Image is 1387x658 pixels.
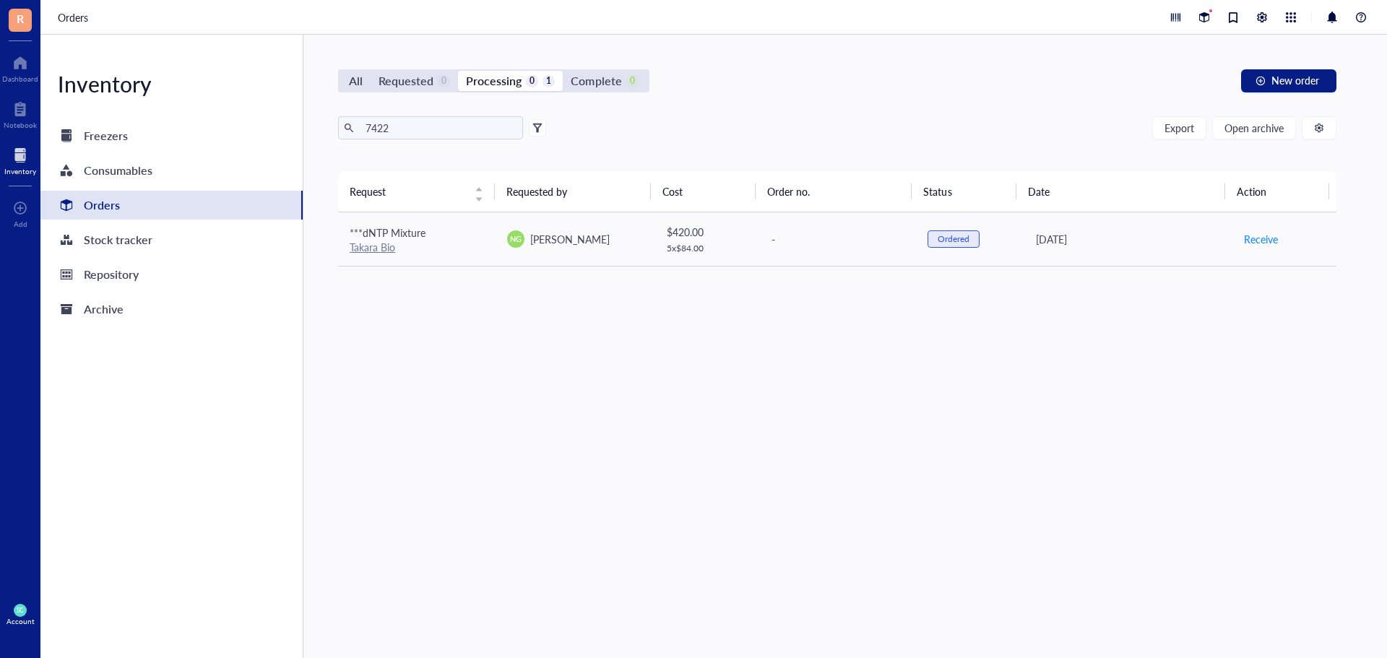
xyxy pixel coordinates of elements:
[360,117,517,139] input: Find orders in table
[84,230,152,250] div: Stock tracker
[526,75,538,87] div: 0
[379,71,433,91] div: Requested
[40,69,303,98] div: Inventory
[40,260,303,289] a: Repository
[84,299,124,319] div: Archive
[338,69,649,92] div: segmented control
[912,171,1016,212] th: Status
[17,9,24,27] span: R
[2,74,38,83] div: Dashboard
[667,243,748,254] div: 5 x $ 84.00
[14,220,27,228] div: Add
[40,121,303,150] a: Freezers
[1225,171,1330,212] th: Action
[84,126,128,146] div: Freezers
[4,167,36,176] div: Inventory
[438,75,450,87] div: 0
[466,71,522,91] div: Processing
[1152,116,1206,139] button: Export
[2,51,38,83] a: Dashboard
[1271,74,1319,86] span: New order
[667,224,748,240] div: $ 420.00
[510,233,522,245] span: NG
[1243,228,1279,251] button: Receive
[651,171,755,212] th: Cost
[759,212,916,267] td: -
[756,171,912,212] th: Order no.
[7,617,35,625] div: Account
[1224,122,1284,134] span: Open archive
[350,240,395,254] a: Takara Bio
[938,233,969,245] div: Ordered
[1036,231,1220,247] div: [DATE]
[1165,122,1194,134] span: Export
[17,607,24,614] span: SC
[543,75,555,87] div: 1
[84,160,152,181] div: Consumables
[4,98,37,129] a: Notebook
[40,295,303,324] a: Archive
[338,171,495,212] th: Request
[530,232,610,246] span: [PERSON_NAME]
[40,156,303,185] a: Consumables
[350,225,425,240] span: ***dNTP Mixture
[349,71,363,91] div: All
[40,225,303,254] a: Stock tracker
[1244,231,1278,247] span: Receive
[495,171,652,212] th: Requested by
[84,195,120,215] div: Orders
[58,9,91,25] a: Orders
[772,231,904,247] div: -
[350,183,466,199] span: Request
[4,144,36,176] a: Inventory
[1212,116,1296,139] button: Open archive
[626,75,639,87] div: 0
[40,191,303,220] a: Orders
[571,71,621,91] div: Complete
[4,121,37,129] div: Notebook
[1016,171,1225,212] th: Date
[1241,69,1336,92] button: New order
[84,264,139,285] div: Repository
